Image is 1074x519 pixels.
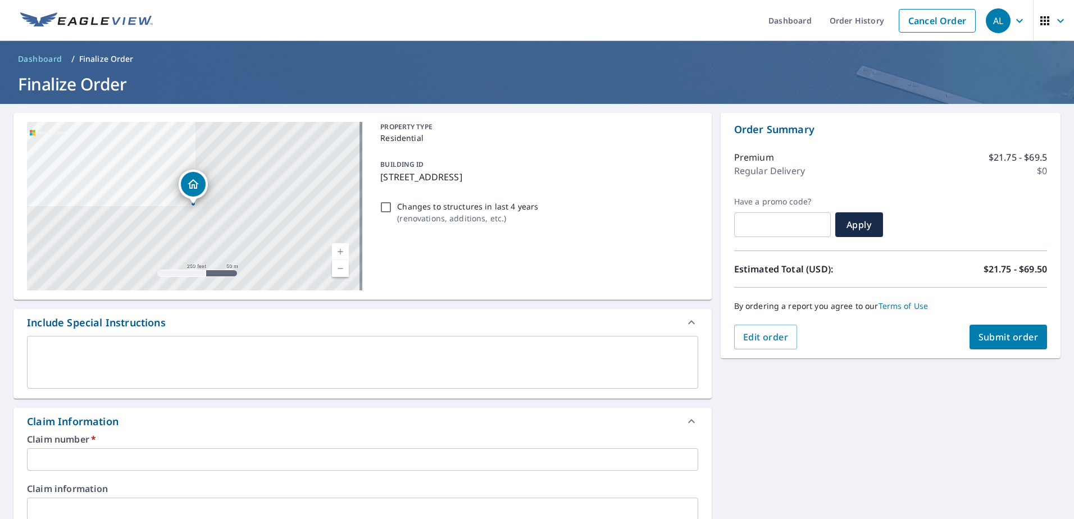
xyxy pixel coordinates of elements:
[380,170,693,184] p: [STREET_ADDRESS]
[179,170,208,204] div: Dropped pin, building 1, Residential property, 395 W Second South St Chebanse, IL 60922
[332,260,349,277] a: Current Level 17, Zoom Out
[13,50,1061,68] nav: breadcrumb
[332,243,349,260] a: Current Level 17, Zoom In
[989,151,1047,164] p: $21.75 - $69.5
[397,201,538,212] p: Changes to structures in last 4 years
[27,414,119,429] div: Claim Information
[13,309,712,336] div: Include Special Instructions
[18,53,62,65] span: Dashboard
[734,197,831,207] label: Have a promo code?
[984,262,1047,276] p: $21.75 - $69.50
[734,151,774,164] p: Premium
[79,53,134,65] p: Finalize Order
[397,212,538,224] p: ( renovations, additions, etc. )
[734,164,805,177] p: Regular Delivery
[970,325,1048,349] button: Submit order
[734,301,1047,311] p: By ordering a report you agree to our
[27,315,166,330] div: Include Special Instructions
[380,160,424,169] p: BUILDING ID
[380,132,693,144] p: Residential
[734,325,798,349] button: Edit order
[13,72,1061,95] h1: Finalize Order
[879,301,929,311] a: Terms of Use
[844,218,874,231] span: Apply
[380,122,693,132] p: PROPERTY TYPE
[20,12,153,29] img: EV Logo
[743,331,789,343] span: Edit order
[27,484,698,493] label: Claim information
[835,212,883,237] button: Apply
[13,50,67,68] a: Dashboard
[986,8,1011,33] div: AL
[734,122,1047,137] p: Order Summary
[27,435,698,444] label: Claim number
[71,52,75,66] li: /
[734,262,891,276] p: Estimated Total (USD):
[13,408,712,435] div: Claim Information
[979,331,1039,343] span: Submit order
[1037,164,1047,177] p: $0
[899,9,976,33] a: Cancel Order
